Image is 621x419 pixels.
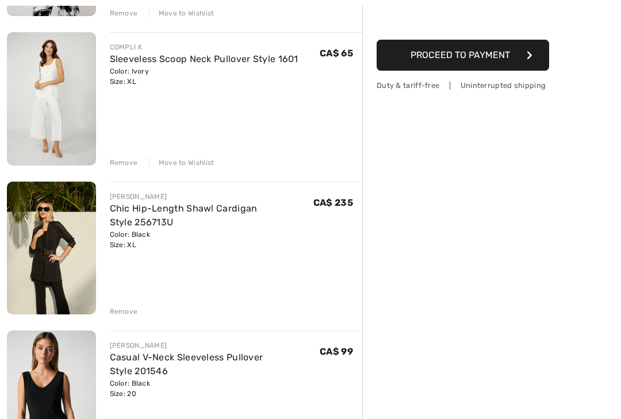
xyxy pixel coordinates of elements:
[110,53,298,64] a: Sleeveless Scoop Neck Pullover Style 1601
[149,157,214,168] div: Move to Wishlist
[110,229,313,250] div: Color: Black Size: XL
[7,182,96,315] img: Chic Hip-Length Shawl Cardigan Style 256713U
[313,197,353,208] span: CA$ 235
[320,346,353,357] span: CA$ 99
[110,8,138,18] div: Remove
[110,203,258,228] a: Chic Hip-Length Shawl Cardigan Style 256713U
[377,40,549,71] button: Proceed to Payment
[149,8,214,18] div: Move to Wishlist
[320,48,353,59] span: CA$ 65
[110,352,263,376] a: Casual V-Neck Sleeveless Pullover Style 201546
[110,66,298,87] div: Color: Ivory Size: XL
[110,191,313,202] div: [PERSON_NAME]
[377,80,549,91] div: Duty & tariff-free | Uninterrupted shipping
[110,42,298,52] div: COMPLI K
[7,32,96,166] img: Sleeveless Scoop Neck Pullover Style 1601
[110,378,320,399] div: Color: Black Size: 20
[110,306,138,317] div: Remove
[110,157,138,168] div: Remove
[110,340,320,351] div: [PERSON_NAME]
[411,49,510,60] span: Proceed to Payment
[377,10,549,36] iframe: PayPal-paypal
